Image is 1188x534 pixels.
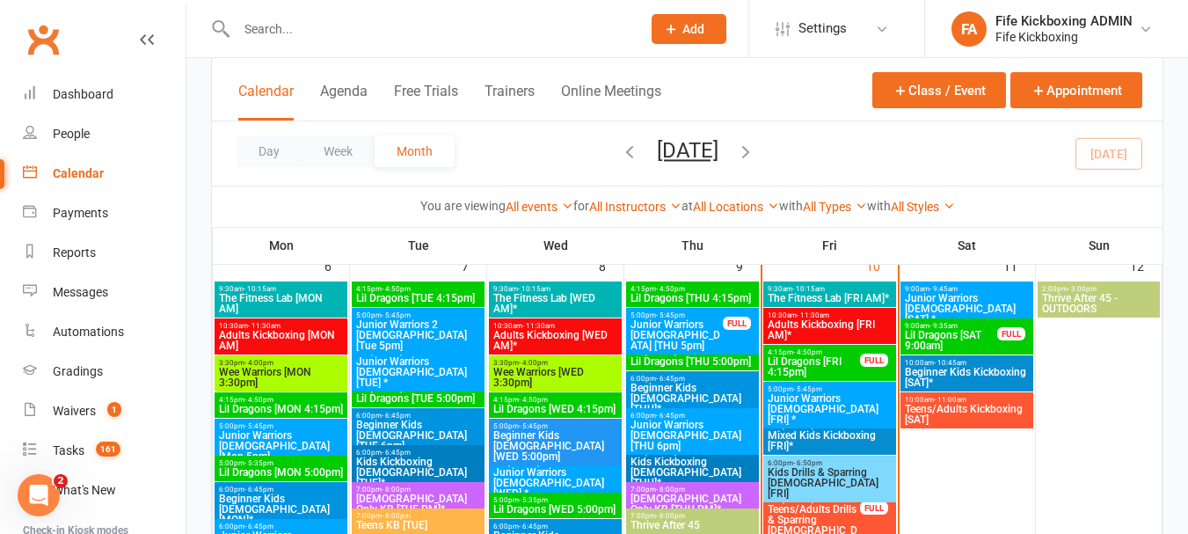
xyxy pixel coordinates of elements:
span: - 5:45pm [519,422,548,430]
span: 161 [96,442,120,457]
div: FULL [860,354,888,367]
span: - 11:00am [934,396,966,404]
span: Beginner Kids [DEMOGRAPHIC_DATA] [WED 5:00pm] [492,430,618,462]
strong: with [867,199,891,213]
span: Lil Dragons [THU 4:15pm] [630,293,755,304]
div: Reports [53,245,96,260]
span: - 6:45pm [382,449,411,457]
strong: You are viewing [420,199,506,213]
span: - 11:30am [797,311,829,319]
a: Calendar [23,154,186,194]
span: - 9:45am [929,285,958,293]
span: - 10:15am [244,285,276,293]
button: Calendar [238,83,294,121]
strong: for [573,199,589,213]
span: - 5:35pm [519,496,548,504]
span: Lil Dragons [WED 4:15pm] [492,404,618,414]
span: - 5:45pm [793,385,822,393]
span: Lil Dragons [WED 5:00pm] [492,504,618,515]
th: Fri [762,227,899,264]
span: Mixed Kids Kickboxing [FRI]* [767,430,893,451]
span: - 5:45pm [656,311,685,319]
span: 5:00pm [218,459,344,467]
span: - 4:50pm [244,396,273,404]
span: 6:00pm [492,523,618,530]
span: 4:15pm [355,285,481,293]
button: Trainers [485,83,535,121]
strong: with [779,199,803,213]
span: 5:00pm [492,422,618,430]
span: 5:00pm [630,311,724,319]
button: Month [375,135,455,167]
span: Lil Dragons [SAT 9:00am] [904,330,998,351]
a: Clubworx [21,18,65,62]
th: Sun [1036,227,1162,264]
span: Beginner Kids [DEMOGRAPHIC_DATA] [THU]* [630,383,755,414]
span: - 5:45pm [244,422,273,430]
span: 5:00pm [355,311,481,319]
span: - 8:00pm [656,486,685,494]
span: 5:00pm [492,496,618,504]
span: 2:00pm [1041,285,1156,293]
div: Waivers [53,404,96,418]
div: Payments [53,206,108,220]
span: 4:15pm [767,348,861,356]
span: Beginner Kids [DEMOGRAPHIC_DATA] [MON]* [218,494,344,525]
input: Search... [231,17,629,41]
span: Kids Kickboxing [DEMOGRAPHIC_DATA] [THU]* [630,457,755,488]
span: Kids Kickboxing [DEMOGRAPHIC_DATA] [TUE]* [355,457,481,488]
span: Lil Dragons [TUE 4:15pm] [355,293,481,304]
span: - 10:15am [518,285,550,293]
span: 9:00am [904,285,1030,293]
span: 6:00pm [630,412,755,420]
span: Junior Warriors [DEMOGRAPHIC_DATA] [Mon 5pm] [218,430,344,462]
span: - 4:00pm [244,359,273,367]
a: Messages [23,273,186,312]
div: Gradings [53,364,103,378]
span: 10:30am [767,311,893,319]
a: All events [506,200,573,214]
div: 8 [599,251,623,280]
span: - 5:35pm [244,459,273,467]
span: - 3:00pm [1068,285,1097,293]
span: The Fitness Lab [WED AM]* [492,293,618,314]
span: - 8:00pm [382,486,411,494]
span: 6:00pm [218,523,344,530]
span: Beginner Kids [DEMOGRAPHIC_DATA] [TUE 6pm] [355,420,481,451]
span: Adults Kickboxing [MON AM] [218,330,344,351]
span: 9:30am [218,285,344,293]
button: Appointment [1010,72,1142,108]
span: Teens KB [TUE] [355,520,481,530]
th: Mon [213,227,350,264]
span: 9:00am [904,322,998,330]
span: Junior Warriors [DEMOGRAPHIC_DATA] [WED] * [492,467,618,499]
span: Kids Drills & Sparring [DEMOGRAPHIC_DATA] [FRI] [767,467,893,499]
a: All Instructors [589,200,681,214]
div: 9 [736,251,761,280]
span: Beginner Kids Kickboxing [SAT]* [904,367,1030,388]
span: 10:30am [218,322,344,330]
button: [DATE] [657,138,718,163]
span: 4:15pm [218,396,344,404]
span: - 6:45pm [656,375,685,383]
div: Fife Kickboxing ADMIN [995,13,1133,29]
span: Lil Dragons [MON 4:15pm] [218,404,344,414]
span: The Fitness Lab [MON AM] [218,293,344,314]
span: - 6:45pm [382,412,411,420]
div: Fife Kickboxing [995,29,1133,45]
a: Reports [23,233,186,273]
a: Tasks 161 [23,431,186,471]
span: - 10:45am [934,359,966,367]
span: - 6:45pm [244,523,273,530]
span: Adults Kickboxing [FRI AM]* [767,319,893,340]
span: 6:00pm [218,486,344,494]
span: 5:00pm [767,385,893,393]
span: - 6:45pm [656,412,685,420]
span: 6:00pm [355,412,481,420]
span: - 6:45pm [519,523,548,530]
button: Add [652,14,726,44]
strong: at [681,199,693,213]
th: Thu [624,227,762,264]
span: 4:15pm [630,285,755,293]
span: Lil Dragons [MON 5:00pm] [218,467,344,478]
